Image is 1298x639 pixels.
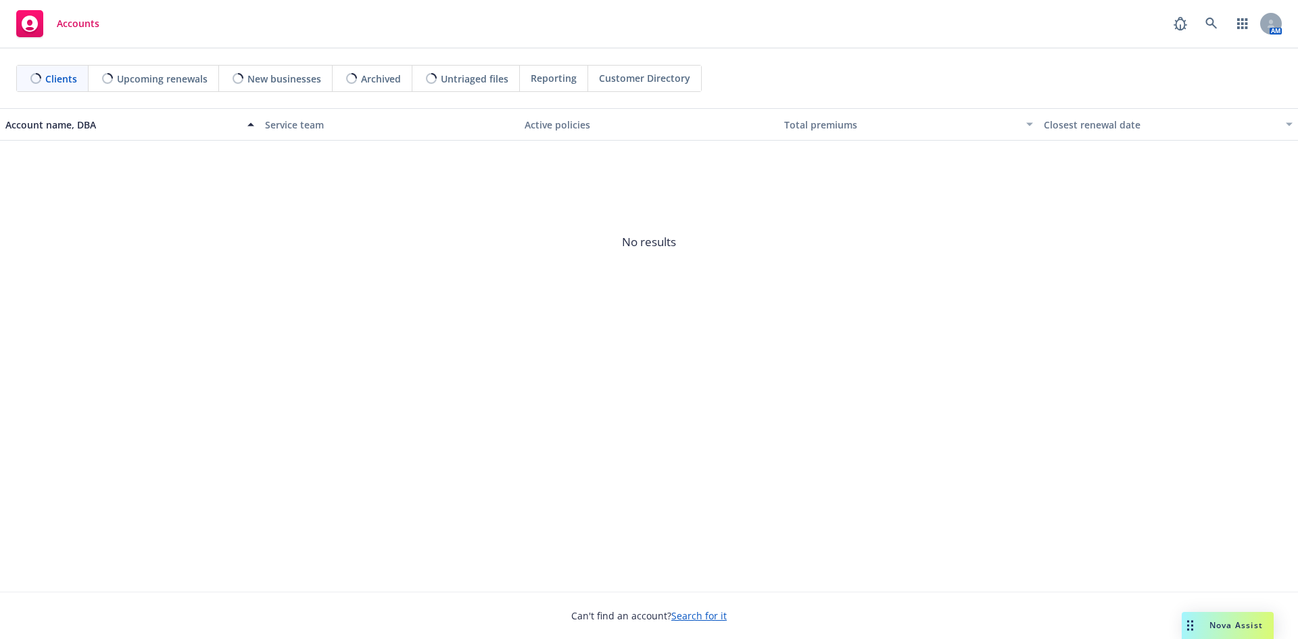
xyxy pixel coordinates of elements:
a: Switch app [1229,10,1256,37]
span: Upcoming renewals [117,72,208,86]
div: Total premiums [784,118,1018,132]
button: Total premiums [779,108,1038,141]
span: Archived [361,72,401,86]
span: Clients [45,72,77,86]
div: Active policies [525,118,773,132]
a: Accounts [11,5,105,43]
span: Untriaged files [441,72,508,86]
div: Closest renewal date [1044,118,1278,132]
button: Active policies [519,108,779,141]
span: Accounts [57,18,99,29]
span: New businesses [247,72,321,86]
span: Can't find an account? [571,609,727,623]
div: Drag to move [1182,612,1199,639]
span: Customer Directory [599,71,690,85]
button: Closest renewal date [1038,108,1298,141]
span: Reporting [531,71,577,85]
button: Service team [260,108,519,141]
div: Account name, DBA [5,118,239,132]
a: Search [1198,10,1225,37]
span: Nova Assist [1209,619,1263,631]
a: Report a Bug [1167,10,1194,37]
a: Search for it [671,609,727,622]
div: Service team [265,118,514,132]
button: Nova Assist [1182,612,1274,639]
